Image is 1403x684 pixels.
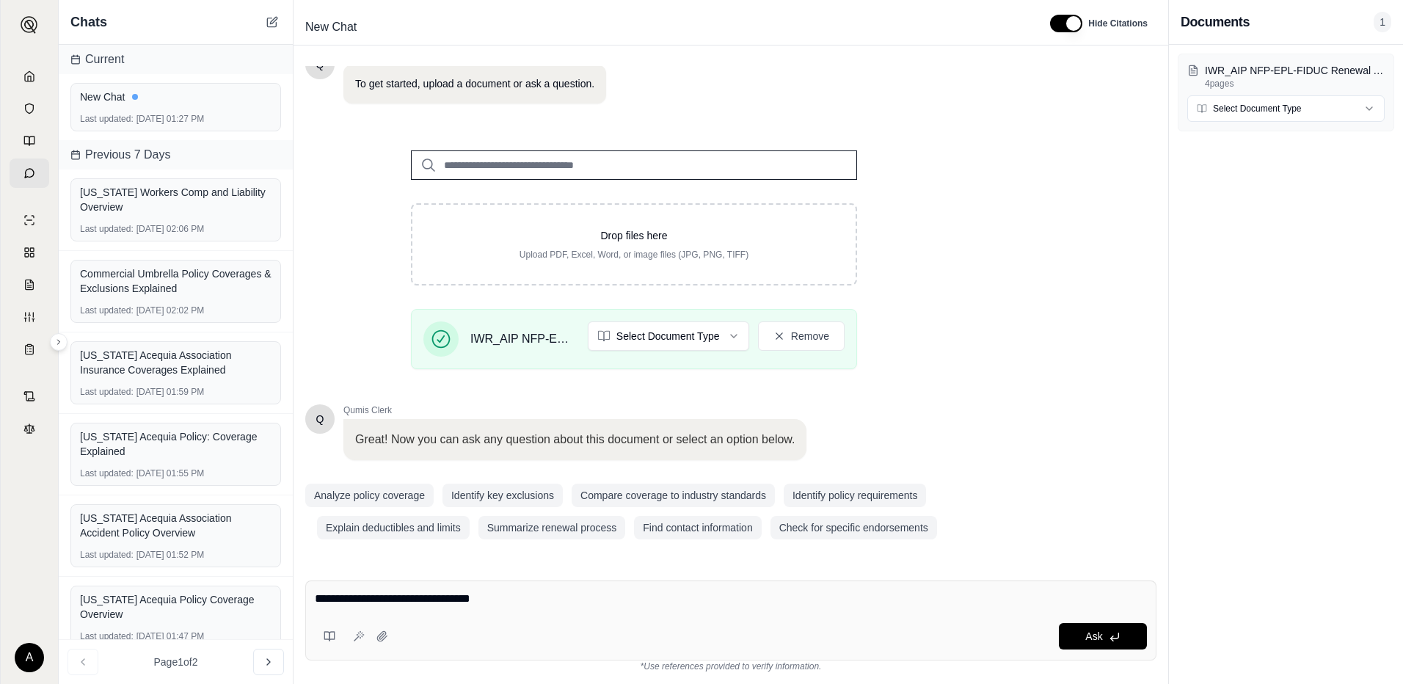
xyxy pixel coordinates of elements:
[80,630,272,642] div: [DATE] 01:47 PM
[1205,78,1385,90] p: 4 pages
[10,126,49,156] a: Prompt Library
[59,140,293,170] div: Previous 7 Days
[80,348,272,377] div: [US_STATE] Acequia Association Insurance Coverages Explained
[10,382,49,411] a: Contract Analysis
[80,90,272,104] div: New Chat
[1187,63,1385,90] button: IWR_AIP NFP-EPL-FIDUC Renewal Application_NMLAPP00004.pdf4pages
[10,270,49,299] a: Claim Coverage
[10,414,49,443] a: Legal Search Engine
[299,15,1032,39] div: Edit Title
[1205,63,1385,78] p: IWR_AIP NFP-EPL-FIDUC Renewal Application_NMLAPP00004.pdf
[80,549,134,561] span: Last updated:
[80,305,272,316] div: [DATE] 02:02 PM
[442,484,563,507] button: Identify key exclusions
[355,431,795,448] p: Great! Now you can ask any question about this document or select an option below.
[154,655,198,669] span: Page 1 of 2
[770,516,937,539] button: Check for specific endorsements
[1085,630,1102,642] span: Ask
[80,386,134,398] span: Last updated:
[317,516,470,539] button: Explain deductibles and limits
[634,516,761,539] button: Find contact information
[80,467,272,479] div: [DATE] 01:55 PM
[80,113,272,125] div: [DATE] 01:27 PM
[355,76,594,92] p: To get started, upload a document or ask a question.
[263,13,281,31] button: New Chat
[15,643,44,672] div: A
[316,412,324,426] span: Hello
[80,592,272,622] div: [US_STATE] Acequia Policy Coverage Overview
[436,249,832,261] p: Upload PDF, Excel, Word, or image files (JPG, PNG, TIFF)
[80,223,272,235] div: [DATE] 02:06 PM
[10,62,49,91] a: Home
[10,205,49,235] a: Single Policy
[10,94,49,123] a: Documents Vault
[299,15,362,39] span: New Chat
[80,467,134,479] span: Last updated:
[80,185,272,214] div: [US_STATE] Workers Comp and Liability Overview
[15,10,44,40] button: Expand sidebar
[10,335,49,364] a: Coverage Table
[80,305,134,316] span: Last updated:
[470,330,576,348] span: IWR_AIP NFP-EPL-FIDUC Renewal Application_NMLAPP00004.pdf
[10,159,49,188] a: Chat
[305,484,434,507] button: Analyze policy coverage
[80,429,272,459] div: [US_STATE] Acequia Policy: Coverage Explained
[1059,623,1147,650] button: Ask
[50,333,68,351] button: Expand sidebar
[784,484,926,507] button: Identify policy requirements
[758,321,845,351] button: Remove
[478,516,626,539] button: Summarize renewal process
[59,45,293,74] div: Current
[572,484,775,507] button: Compare coverage to industry standards
[80,113,134,125] span: Last updated:
[436,228,832,243] p: Drop files here
[21,16,38,34] img: Expand sidebar
[1088,18,1148,29] span: Hide Citations
[10,302,49,332] a: Custom Report
[1181,12,1250,32] h3: Documents
[80,511,272,540] div: [US_STATE] Acequia Association Accident Policy Overview
[305,661,1156,672] div: *Use references provided to verify information.
[80,386,272,398] div: [DATE] 01:59 PM
[70,12,107,32] span: Chats
[80,266,272,296] div: Commercial Umbrella Policy Coverages & Exclusions Explained
[80,630,134,642] span: Last updated:
[80,223,134,235] span: Last updated:
[10,238,49,267] a: Policy Comparisons
[80,549,272,561] div: [DATE] 01:52 PM
[1374,12,1391,32] span: 1
[343,404,806,416] span: Qumis Clerk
